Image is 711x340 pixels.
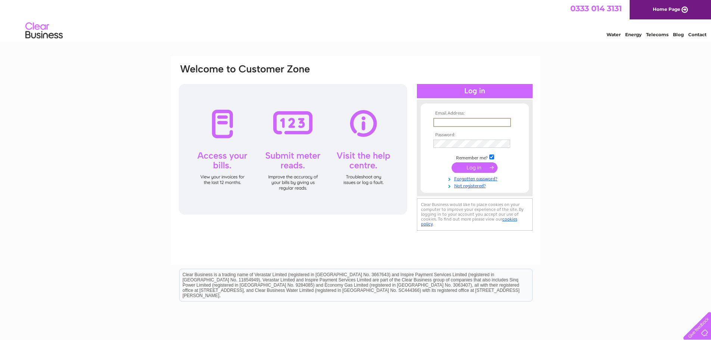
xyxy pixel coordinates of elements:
[688,32,707,37] a: Contact
[606,32,621,37] a: Water
[180,4,532,36] div: Clear Business is a trading name of Verastar Limited (registered in [GEOGRAPHIC_DATA] No. 3667643...
[431,153,518,161] td: Remember me?
[433,175,518,182] a: Forgotten password?
[673,32,684,37] a: Blog
[433,182,518,189] a: Not registered?
[25,19,63,42] img: logo.png
[421,216,517,227] a: cookies policy
[452,162,498,173] input: Submit
[625,32,642,37] a: Energy
[417,198,533,231] div: Clear Business would like to place cookies on your computer to improve your experience of the sit...
[431,132,518,138] th: Password:
[570,4,622,13] a: 0333 014 3131
[646,32,668,37] a: Telecoms
[431,111,518,116] th: Email Address:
